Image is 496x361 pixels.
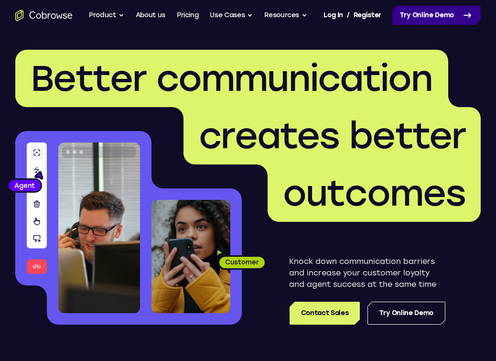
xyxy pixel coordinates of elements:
a: Contact Sales [290,302,360,325]
a: Go to the home page [15,10,73,21]
span: / [347,10,350,21]
a: Pricing [177,6,199,25]
button: Resources [264,6,307,25]
span: outcomes [283,172,465,215]
a: Try Online Demo [367,302,445,325]
button: Use Cases [210,6,253,25]
img: A customer support agent talking on the phone [58,142,140,313]
img: A customer holding their phone [151,200,230,313]
a: Register [354,6,381,25]
a: Try Online Demo [392,6,481,25]
a: About us [136,6,165,25]
span: creates better [199,114,465,157]
p: Knock down communication barriers and increase your customer loyalty and agent success at the sam... [289,256,445,290]
span: Better communication [31,57,433,100]
a: Log In [323,6,343,25]
button: Product [89,6,124,25]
